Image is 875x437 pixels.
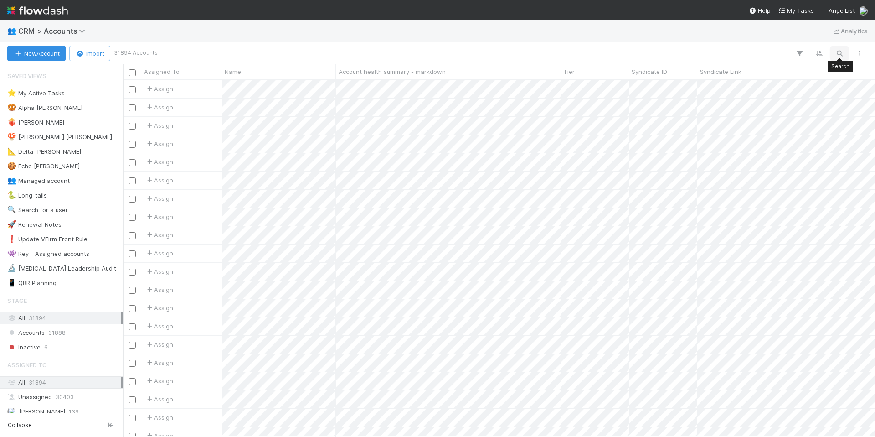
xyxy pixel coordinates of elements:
[700,67,741,76] span: Syndicate Link
[129,141,136,148] input: Toggle Row Selected
[7,220,16,228] span: 🚀
[7,234,87,245] div: Update VFirm Front Rule
[7,206,16,213] span: 🔍
[7,190,47,201] div: Long-tails
[145,230,173,239] span: Assign
[145,376,173,385] span: Assign
[7,177,16,184] span: 👥
[129,360,136,367] input: Toggle Row Selected
[7,407,16,416] img: avatar_18c010e4-930e-4480-823a-7726a265e9dd.png
[7,377,121,388] div: All
[129,69,136,76] input: Toggle All Rows Selected
[145,267,173,276] span: Assign
[145,121,173,130] span: Assign
[7,102,82,114] div: Alpha [PERSON_NAME]
[7,219,62,230] div: Renewal Notes
[7,67,46,85] span: Saved Views
[144,67,180,76] span: Assigned To
[7,279,16,286] span: 📱
[778,7,814,14] span: My Tasks
[7,133,16,140] span: 🍄
[7,204,68,216] div: Search for a user
[7,89,16,97] span: ⭐
[7,391,121,403] div: Unassigned
[145,139,173,148] span: Assign
[145,285,173,294] span: Assign
[7,118,16,126] span: 🍿
[129,396,136,403] input: Toggle Row Selected
[7,161,80,172] div: Echo [PERSON_NAME]
[7,277,57,289] div: QBR Planning
[7,175,70,187] div: Managed account
[7,162,16,170] span: 🍪
[145,395,173,404] span: Assign
[7,147,16,155] span: 📐
[145,103,173,112] span: Assign
[145,358,173,367] span: Assign
[129,123,136,130] input: Toggle Row Selected
[7,191,16,199] span: 🐍
[7,327,45,338] span: Accounts
[145,176,173,185] span: Assign
[129,214,136,221] input: Toggle Row Selected
[7,342,41,353] span: Inactive
[145,413,173,422] span: Assign
[7,291,27,310] span: Stage
[145,157,173,166] span: Assign
[7,264,16,272] span: 🔬
[859,6,868,16] img: avatar_a2d05fec-0a57-4266-8476-74cda3464b0e.png
[7,248,89,260] div: Rey - Assigned accounts
[145,194,173,203] span: Assign
[145,212,173,221] span: Assign
[749,6,771,15] div: Help
[7,235,16,243] span: ❗
[145,249,173,258] span: Assign
[7,104,16,111] span: 🥨
[145,303,173,312] span: Assign
[29,379,46,386] span: 31894
[7,27,16,35] span: 👥
[563,67,575,76] span: Tier
[129,287,136,294] input: Toggle Row Selected
[129,415,136,421] input: Toggle Row Selected
[145,84,173,94] span: Assign
[829,7,855,14] span: AngelList
[7,146,81,157] div: Delta [PERSON_NAME]
[129,104,136,111] input: Toggle Row Selected
[129,323,136,330] input: Toggle Row Selected
[48,327,66,338] span: 31888
[129,232,136,239] input: Toggle Row Selected
[129,196,136,203] input: Toggle Row Selected
[129,305,136,312] input: Toggle Row Selected
[778,6,814,15] a: My Tasks
[19,408,65,415] span: [PERSON_NAME]
[7,117,64,128] div: [PERSON_NAME]
[129,269,136,276] input: Toggle Row Selected
[7,312,121,324] div: All
[129,177,136,184] input: Toggle Row Selected
[145,322,173,331] span: Assign
[145,340,173,349] div: Assign
[29,312,46,324] span: 31894
[129,378,136,385] input: Toggle Row Selected
[7,263,116,274] div: [MEDICAL_DATA] Leadership Audit
[69,406,79,417] span: 139
[7,250,16,257] span: 👾
[7,131,112,143] div: [PERSON_NAME] [PERSON_NAME]
[7,46,66,61] button: NewAccount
